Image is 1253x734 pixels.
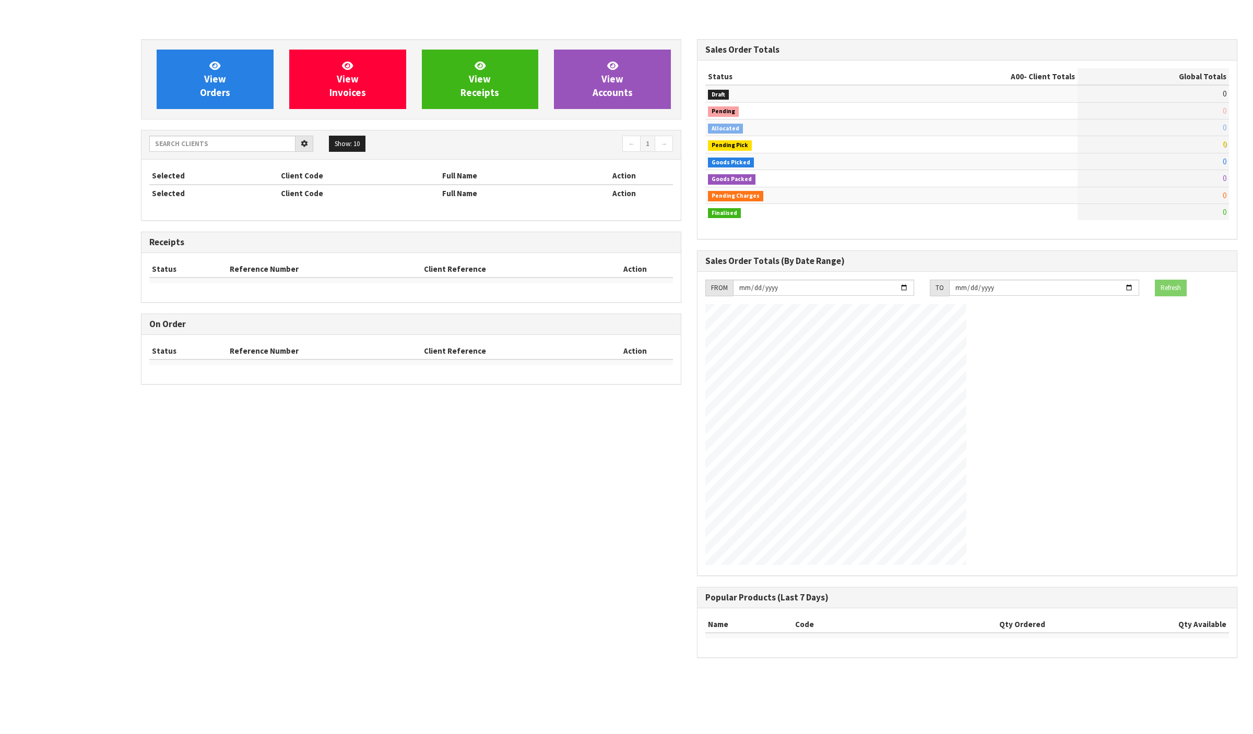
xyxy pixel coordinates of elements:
[874,616,1048,633] th: Qty Ordered
[640,136,655,152] a: 1
[289,50,406,109] a: ViewInvoices
[149,167,278,184] th: Selected
[705,256,1229,266] h3: Sales Order Totals (By Date Range)
[1223,173,1226,183] span: 0
[708,106,739,117] span: Pending
[440,185,576,201] th: Full Name
[708,174,755,185] span: Goods Packed
[421,261,598,278] th: Client Reference
[655,136,673,152] a: →
[1223,139,1226,149] span: 0
[593,59,633,99] span: View Accounts
[705,45,1229,55] h3: Sales Order Totals
[705,280,733,296] div: FROM
[1223,123,1226,133] span: 0
[157,50,274,109] a: ViewOrders
[1011,71,1024,81] span: A00
[149,185,278,201] th: Selected
[708,140,752,151] span: Pending Pick
[576,167,673,184] th: Action
[421,343,598,359] th: Client Reference
[708,208,741,219] span: Finalised
[598,343,673,359] th: Action
[149,343,227,359] th: Status
[422,50,539,109] a: ViewReceipts
[149,261,227,278] th: Status
[708,90,729,100] span: Draft
[708,191,763,201] span: Pending Charges
[576,185,673,201] th: Action
[149,319,673,329] h3: On Order
[227,261,421,278] th: Reference Number
[705,616,793,633] th: Name
[329,59,366,99] span: View Invoices
[1223,190,1226,200] span: 0
[278,167,439,184] th: Client Code
[705,593,1229,603] h3: Popular Products (Last 7 Days)
[930,280,949,296] div: TO
[1223,89,1226,99] span: 0
[793,616,874,633] th: Code
[554,50,671,109] a: ViewAccounts
[149,237,673,247] h3: Receipts
[705,68,878,85] th: Status
[1048,616,1229,633] th: Qty Available
[440,167,576,184] th: Full Name
[460,59,499,99] span: View Receipts
[708,124,743,134] span: Allocated
[329,136,365,152] button: Show: 10
[708,158,754,168] span: Goods Picked
[1223,157,1226,166] span: 0
[622,136,641,152] a: ←
[200,59,230,99] span: View Orders
[1078,68,1229,85] th: Global Totals
[227,343,421,359] th: Reference Number
[419,136,673,154] nav: Page navigation
[1223,106,1226,116] span: 0
[598,261,673,278] th: Action
[878,68,1078,85] th: - Client Totals
[1223,207,1226,217] span: 0
[149,136,295,152] input: Search clients
[1155,280,1187,296] button: Refresh
[278,185,439,201] th: Client Code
